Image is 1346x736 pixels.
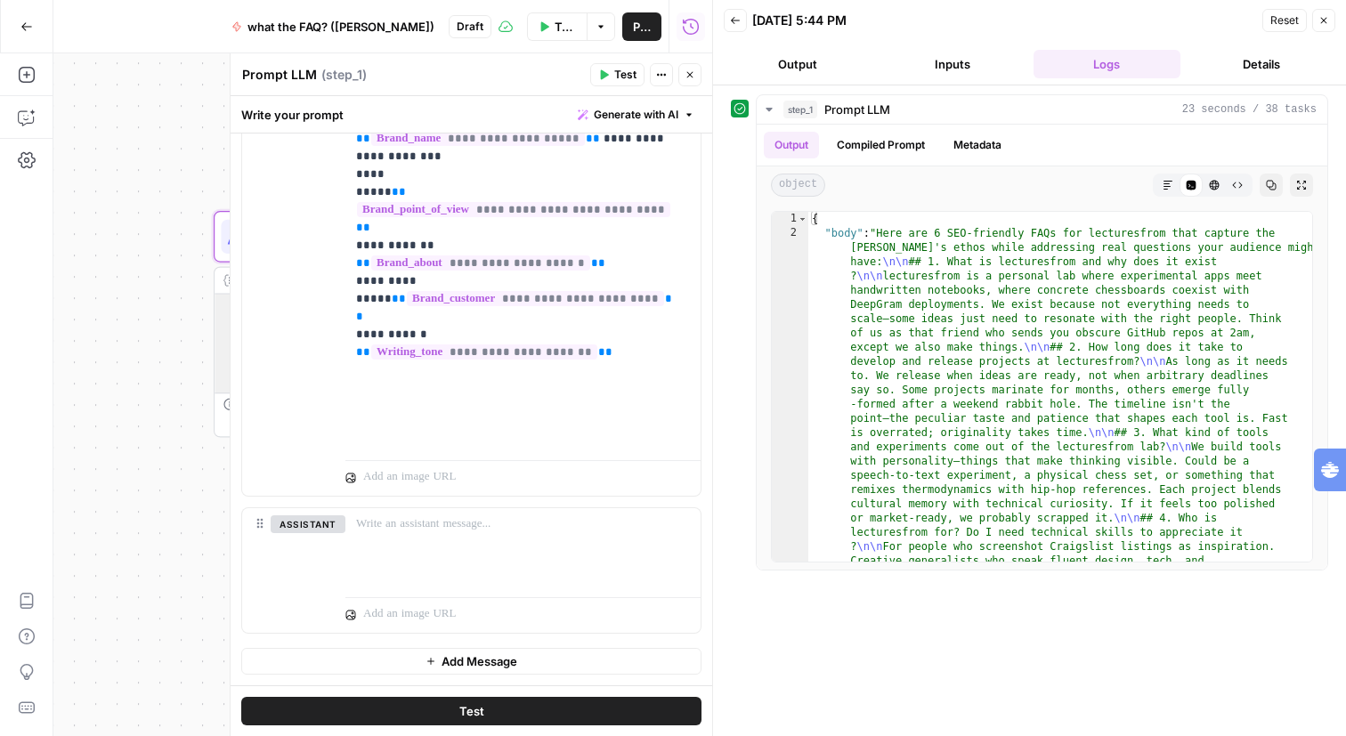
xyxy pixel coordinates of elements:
button: assistant [271,515,345,533]
button: Test [590,63,645,86]
span: 23 seconds / 38 tasks [1182,101,1317,117]
span: Reset [1270,12,1299,28]
button: Publish [622,12,661,41]
button: Generate with AI [571,103,701,126]
div: EndOutput [214,502,545,554]
div: assistant [242,508,331,633]
button: Add Message [241,648,701,675]
div: 1 [772,212,808,226]
div: WorkflowSet InputsInputs [214,96,545,148]
span: Publish [633,18,651,36]
div: Write your prompt [231,96,712,133]
span: step_1 [783,101,817,118]
div: user [242,105,331,496]
span: Test [459,702,484,720]
span: Prompt LLM [824,101,890,118]
span: ( step_1 ) [321,66,367,84]
button: Output [764,132,819,158]
button: Test [241,697,701,725]
span: Add Message [442,652,517,670]
span: Test Workflow [555,18,576,36]
span: Generate with AI [594,107,678,123]
button: Reset [1262,9,1307,32]
textarea: Prompt LLM [242,66,317,84]
div: 23 seconds / 38 tasks [757,125,1327,570]
div: LLM · [PERSON_NAME] 4.1Prompt LLMStep 1Output{ "body":"Here are 6 SEO-friendly FAQs for lecturesf... [214,211,545,437]
button: Metadata [943,132,1012,158]
button: Output [724,50,872,78]
button: Inputs [879,50,1026,78]
span: Draft [457,19,483,35]
span: what the FAQ? ([PERSON_NAME]) [247,18,434,36]
button: what the FAQ? ([PERSON_NAME]) [221,12,445,41]
button: Compiled Prompt [826,132,936,158]
button: Test Workflow [527,12,587,41]
button: 23 seconds / 38 tasks [757,95,1327,124]
button: Details [1188,50,1335,78]
span: Toggle code folding, rows 1 through 4 [798,212,807,226]
span: Test [614,67,637,83]
button: Logs [1034,50,1181,78]
span: object [771,174,825,197]
div: 1 [215,295,256,309]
